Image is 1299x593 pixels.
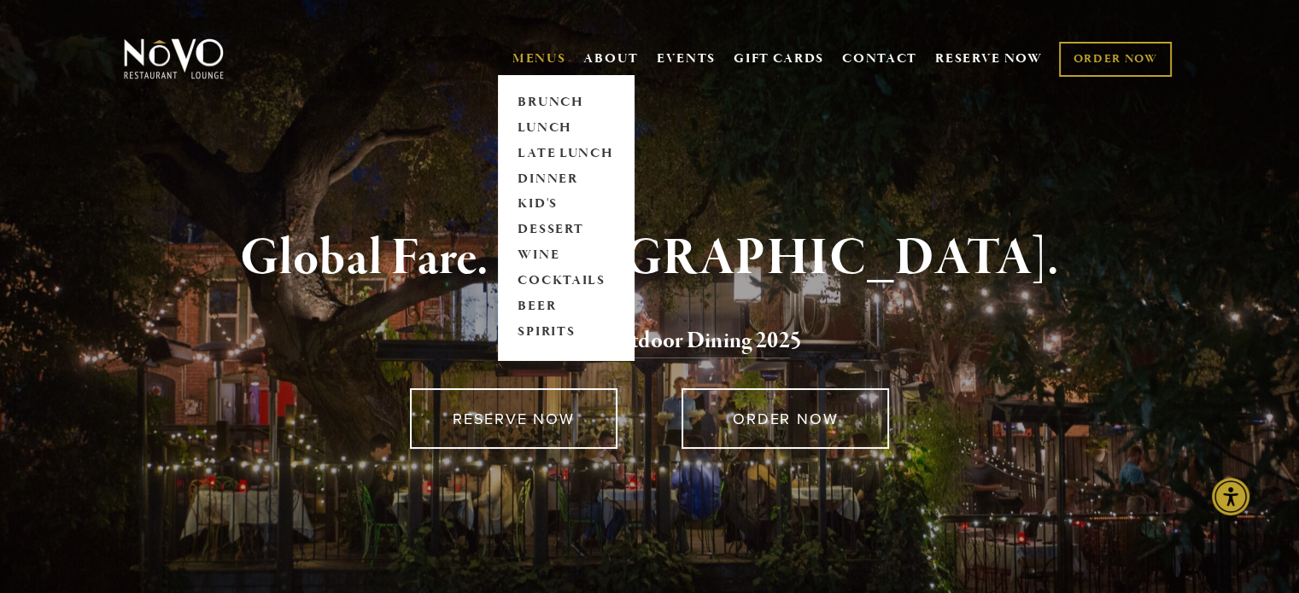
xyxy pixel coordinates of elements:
[512,269,619,294] a: COCKTAILS
[512,141,619,166] a: LATE LUNCH
[935,43,1043,75] a: RESERVE NOW
[512,218,619,243] a: DESSERT
[1212,478,1249,515] div: Accessibility Menu
[512,50,566,67] a: MENUS
[120,38,227,80] img: Novo Restaurant &amp; Lounge
[583,50,639,67] a: ABOUT
[512,90,619,115] a: BRUNCH
[512,192,619,218] a: KID'S
[512,320,619,346] a: SPIRITS
[1059,42,1171,77] a: ORDER NOW
[512,115,619,141] a: LUNCH
[152,323,1148,359] h2: 5
[734,43,824,75] a: GIFT CARDS
[240,226,1059,291] strong: Global Fare. [GEOGRAPHIC_DATA].
[657,50,716,67] a: EVENTS
[512,166,619,192] a: DINNER
[682,388,889,449] a: ORDER NOW
[498,326,790,358] a: Voted Best Outdoor Dining 202
[842,43,917,75] a: CONTACT
[512,243,619,269] a: WINE
[410,388,617,449] a: RESERVE NOW
[512,294,619,320] a: BEER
